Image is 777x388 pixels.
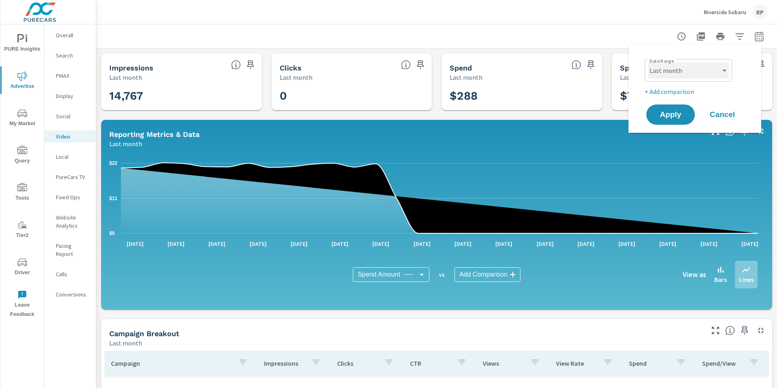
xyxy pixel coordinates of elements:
[654,111,687,118] span: Apply
[410,359,450,367] p: CTR
[56,132,89,141] p: Video
[280,89,424,103] h3: 0
[244,58,257,71] span: Save this to your personalized report
[109,72,142,82] p: Last month
[3,183,42,203] span: Tools
[56,290,89,298] p: Conversions
[45,288,96,301] div: Conversions
[45,191,96,203] div: Fixed Ops
[56,193,89,201] p: Fixed Ops
[56,51,89,60] p: Search
[572,240,600,248] p: [DATE]
[264,359,304,367] p: Impressions
[483,359,523,367] p: Views
[45,211,96,232] div: Website Analytics
[56,153,89,161] p: Local
[56,72,89,80] p: PMAX
[56,213,89,230] p: Website Analytics
[358,271,400,279] span: Spend Amount
[109,130,200,139] h5: Reporting Metrics & Data
[693,28,709,45] button: "Export Report to PDF"
[45,240,96,260] div: Pacing Report
[556,359,597,367] p: View Rate
[162,240,190,248] p: [DATE]
[111,359,231,367] p: Campaign
[109,329,179,338] h5: Campaign Breakout
[401,60,411,70] span: The number of times an ad was clicked by a consumer.
[56,173,89,181] p: PureCars TV
[45,268,96,280] div: Calls
[3,34,42,54] span: PURE Insights
[571,60,581,70] span: The amount of money spent on advertising during the period.
[620,89,764,103] h3: $7
[45,110,96,122] div: Social
[109,338,142,348] p: Last month
[450,72,482,82] p: Last month
[712,28,728,45] button: Print Report
[109,230,115,236] text: $0
[45,130,96,143] div: Video
[709,324,722,337] button: Make Fullscreen
[231,60,241,70] span: The number of times an ad was shown on your behalf.
[454,267,520,282] div: Add Comparison
[449,240,477,248] p: [DATE]
[584,58,597,71] span: Save this to your personalized report
[45,49,96,62] div: Search
[490,240,518,248] p: [DATE]
[56,270,89,278] p: Calls
[3,220,42,240] span: Tier2
[326,240,354,248] p: [DATE]
[683,271,706,279] h6: View as
[459,271,507,279] span: Add Comparison
[109,89,254,103] h3: 14,767
[45,29,96,41] div: Overall
[353,267,429,282] div: Spend Amount
[56,242,89,258] p: Pacing Report
[738,324,751,337] span: Save this to your personalized report
[280,64,301,72] h5: Clicks
[620,72,653,82] p: Last month
[45,70,96,82] div: PMAX
[450,64,472,72] h5: Spend
[109,64,153,72] h5: Impressions
[629,359,669,367] p: Spend
[414,58,427,71] span: Save this to your personalized report
[109,139,142,149] p: Last month
[645,87,748,96] p: + Add comparison
[732,28,748,45] button: Apply Filters
[695,240,723,248] p: [DATE]
[121,240,149,248] p: [DATE]
[753,5,767,19] div: RP
[337,359,378,367] p: Clicks
[280,72,312,82] p: Last month
[613,240,641,248] p: [DATE]
[244,240,272,248] p: [DATE]
[620,64,693,72] h5: Spend Per Unit Sold
[56,31,89,39] p: Overall
[706,111,739,118] span: Cancel
[704,9,746,16] p: Riverside Subaru
[736,240,764,248] p: [DATE]
[450,89,594,103] h3: $288
[109,160,117,166] text: $22
[56,92,89,100] p: Display
[45,90,96,102] div: Display
[45,171,96,183] div: PureCars TV
[3,146,42,166] span: Query
[3,290,42,319] span: Leave Feedback
[646,104,695,125] button: Apply
[56,112,89,120] p: Social
[45,151,96,163] div: Local
[0,24,44,322] div: nav menu
[714,275,727,284] p: Bars
[754,324,767,337] button: Minimize Widget
[3,258,42,277] span: Driver
[203,240,231,248] p: [DATE]
[408,240,436,248] p: [DATE]
[751,28,767,45] button: Select Date Range
[3,109,42,128] span: My Market
[725,326,735,335] span: This is a summary of Video performance results by campaign. Each column can be sorted.
[429,271,454,278] p: vs
[109,195,117,201] text: $11
[531,240,559,248] p: [DATE]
